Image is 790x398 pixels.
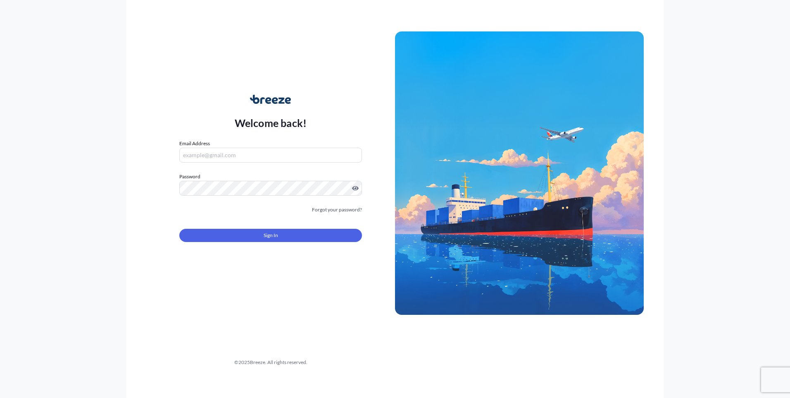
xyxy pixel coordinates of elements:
[146,358,395,367] div: © 2025 Breeze. All rights reserved.
[352,185,359,192] button: Show password
[179,139,210,148] label: Email Address
[395,31,644,314] img: Ship illustration
[179,173,362,181] label: Password
[179,229,362,242] button: Sign In
[264,231,278,240] span: Sign In
[312,206,362,214] a: Forgot your password?
[235,116,307,129] p: Welcome back!
[179,148,362,163] input: example@gmail.com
